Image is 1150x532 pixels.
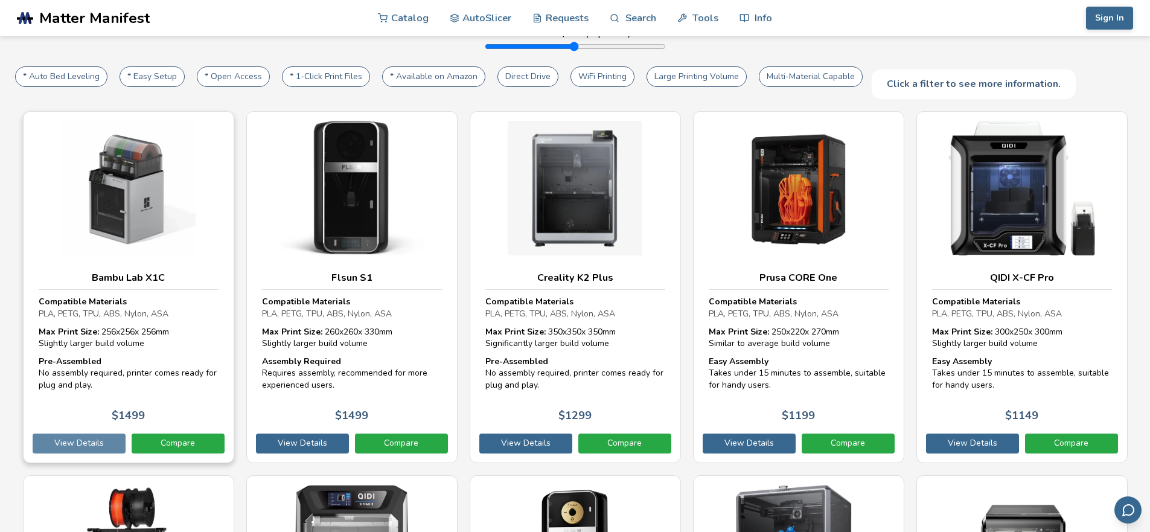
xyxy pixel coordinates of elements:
span: PLA, PETG, TPU, ABS, Nylon, ASA [709,308,839,319]
span: PLA, PETG, TPU, ABS, Nylon, ASA [932,308,1062,319]
a: Flsun S1Compatible MaterialsPLA, PETG, TPU, ABS, Nylon, ASAMax Print Size: 260x260x 330mmSlightly... [246,111,458,463]
div: 250 x 220 x 270 mm Similar to average build volume [709,326,889,350]
strong: Compatible Materials [262,296,350,307]
div: Takes under 15 minutes to assemble, suitable for handy users. [709,356,889,391]
h3: QIDI X-CF Pro [932,272,1112,284]
span: PLA, PETG, TPU, ABS, Nylon, ASA [262,308,392,319]
div: 256 x 256 x 256 mm Slightly larger build volume [39,326,219,350]
button: * Available on Amazon [382,66,485,87]
p: $ 1299 [558,409,592,422]
strong: Compatible Materials [485,296,573,307]
span: Matter Manifest [39,10,150,27]
strong: Compatible Materials [932,296,1020,307]
strong: Max Print Size: [932,326,992,338]
p: $ 1499 [335,409,368,422]
button: Send feedback via email [1114,496,1142,524]
span: PLA, PETG, TPU, ABS, Nylon, ASA [39,308,168,319]
button: * 1-Click Print Files [282,66,370,87]
strong: Max Print Size: [485,326,546,338]
span: PLA, PETG, TPU, ABS, Nylon, ASA [485,308,615,319]
div: No assembly required, printer comes ready for plug and play. [39,356,219,391]
h3: Creality K2 Plus [485,272,665,284]
strong: Easy Assembly [709,356,768,367]
a: Compare [132,434,225,453]
h3: Bambu Lab X1C [39,272,219,284]
strong: Compatible Materials [39,296,127,307]
a: Compare [1025,434,1118,453]
strong: Assembly Required [262,356,341,367]
strong: Compatible Materials [709,296,797,307]
button: * Easy Setup [120,66,185,87]
a: Compare [802,434,895,453]
strong: Max Print Size: [262,326,322,338]
a: View Details [703,434,796,453]
a: Bambu Lab X1CCompatible MaterialsPLA, PETG, TPU, ABS, Nylon, ASAMax Print Size: 256x256x 256mmSli... [23,111,234,463]
button: * Open Access [197,66,270,87]
button: Large Printing Volume [647,66,747,87]
button: * Auto Bed Leveling [15,66,107,87]
strong: Max Print Size: [39,326,99,338]
label: Max Price: $ 1499 ( 89 printers) [519,29,631,39]
a: View Details [33,434,126,453]
strong: Max Print Size: [709,326,769,338]
a: View Details [926,434,1019,453]
a: Prusa CORE OneCompatible MaterialsPLA, PETG, TPU, ABS, Nylon, ASAMax Print Size: 250x220x 270mmSi... [693,111,904,463]
button: WiFi Printing [570,66,634,87]
div: 260 x 260 x 330 mm Slightly larger build volume [262,326,442,350]
strong: Pre-Assembled [485,356,548,367]
div: Click a filter to see more information. [872,69,1076,98]
a: View Details [479,434,572,453]
h3: Prusa CORE One [709,272,889,284]
button: Sign In [1086,7,1133,30]
p: $ 1499 [112,409,145,422]
div: 300 x 250 x 300 mm Slightly larger build volume [932,326,1112,350]
div: 350 x 350 x 350 mm Significantly larger build volume [485,326,665,350]
p: $ 1199 [782,409,815,422]
a: Compare [578,434,671,453]
a: Creality K2 PlusCompatible MaterialsPLA, PETG, TPU, ABS, Nylon, ASAMax Print Size: 350x350x 350mm... [470,111,681,463]
h3: Flsun S1 [262,272,442,284]
strong: Easy Assembly [932,356,992,367]
p: $ 1149 [1005,409,1038,422]
div: No assembly required, printer comes ready for plug and play. [485,356,665,391]
a: View Details [256,434,349,453]
button: Multi-Material Capable [759,66,863,87]
a: Compare [355,434,448,453]
strong: Pre-Assembled [39,356,101,367]
div: Takes under 15 minutes to assemble, suitable for handy users. [932,356,1112,391]
a: QIDI X-CF ProCompatible MaterialsPLA, PETG, TPU, ABS, Nylon, ASAMax Print Size: 300x250x 300mmSli... [916,111,1128,463]
div: Requires assembly, recommended for more experienced users. [262,356,442,391]
button: Direct Drive [497,66,558,87]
